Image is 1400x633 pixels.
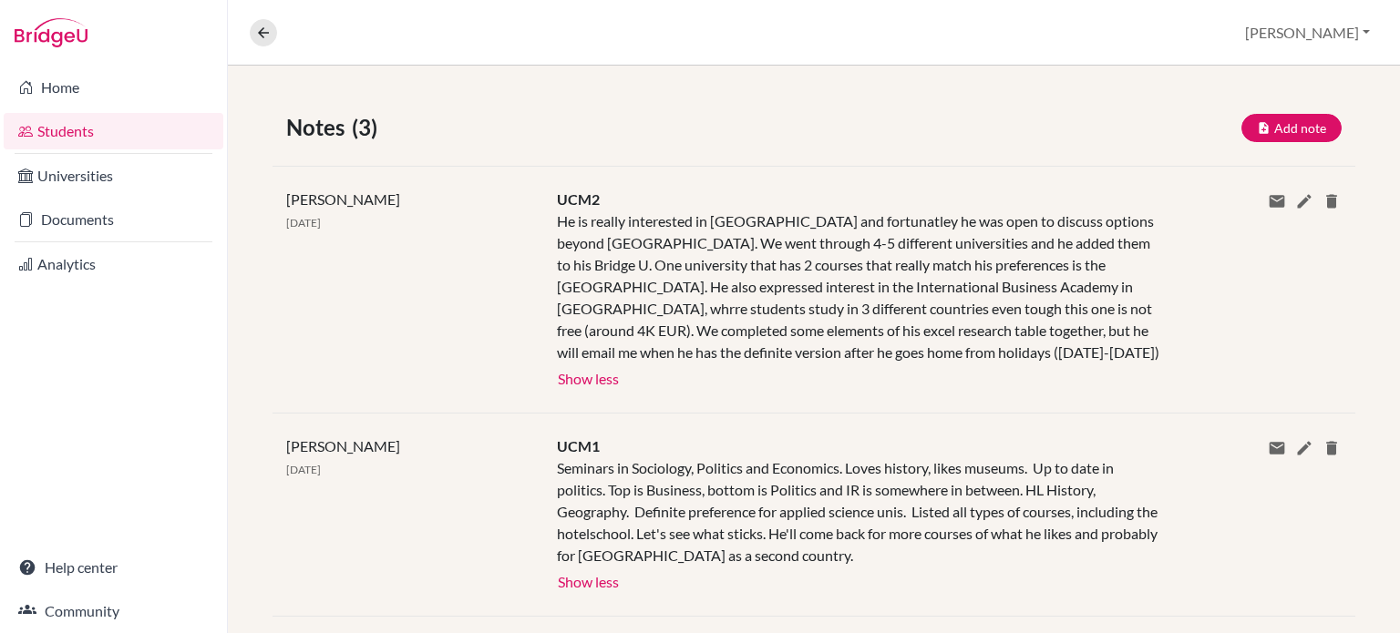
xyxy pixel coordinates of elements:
[286,216,321,230] span: [DATE]
[4,69,223,106] a: Home
[557,567,620,594] button: Show less
[557,190,600,208] span: UCM2
[4,549,223,586] a: Help center
[15,18,87,47] img: Bridge-U
[557,210,1161,363] div: He is really interested in [GEOGRAPHIC_DATA] and fortunatley he was open to discuss options beyon...
[4,593,223,629] a: Community
[352,111,385,144] span: (3)
[4,113,223,149] a: Students
[4,246,223,282] a: Analytics
[286,111,352,144] span: Notes
[557,363,620,391] button: Show less
[4,201,223,238] a: Documents
[1241,114,1342,142] button: Add note
[557,437,600,454] span: UCM1
[557,457,1161,567] div: Seminars in Sociology, Politics and Economics. Loves history, likes museums. Up to date in politi...
[1237,15,1378,50] button: [PERSON_NAME]
[4,158,223,194] a: Universities
[286,190,400,208] span: [PERSON_NAME]
[286,437,400,454] span: [PERSON_NAME]
[286,463,321,476] span: [DATE]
